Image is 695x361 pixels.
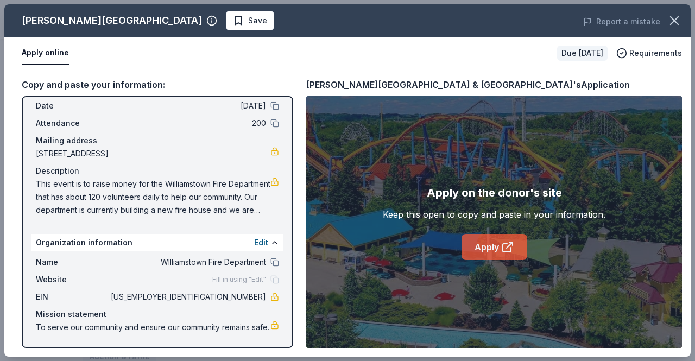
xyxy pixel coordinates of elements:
[36,308,279,321] div: Mission statement
[109,256,266,269] span: WIlliamstown Fire Department
[383,208,605,221] div: Keep this open to copy and paste in your information.
[583,15,660,28] button: Report a mistake
[36,99,109,112] span: Date
[462,234,527,260] a: Apply
[254,236,268,249] button: Edit
[248,14,267,27] span: Save
[36,290,109,303] span: EIN
[36,134,279,147] div: Mailing address
[36,178,270,217] span: This event is to raise money for the Williamstown Fire Department that has about 120 volunteers d...
[36,117,109,130] span: Attendance
[109,117,266,130] span: 200
[226,11,274,30] button: Save
[109,290,266,303] span: [US_EMPLOYER_IDENTIFICATION_NUMBER]
[557,46,608,61] div: Due [DATE]
[109,99,266,112] span: [DATE]
[306,78,630,92] div: [PERSON_NAME][GEOGRAPHIC_DATA] & [GEOGRAPHIC_DATA]'s Application
[427,184,562,201] div: Apply on the donor's site
[36,256,109,269] span: Name
[22,12,202,29] div: [PERSON_NAME][GEOGRAPHIC_DATA]
[629,47,682,60] span: Requirements
[31,234,283,251] div: Organization information
[212,275,266,284] span: Fill in using "Edit"
[22,78,293,92] div: Copy and paste your information:
[36,321,270,334] span: To serve our community and ensure our community remains safe.
[616,47,682,60] button: Requirements
[36,164,279,178] div: Description
[36,273,109,286] span: Website
[22,42,69,65] button: Apply online
[36,147,270,160] span: [STREET_ADDRESS]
